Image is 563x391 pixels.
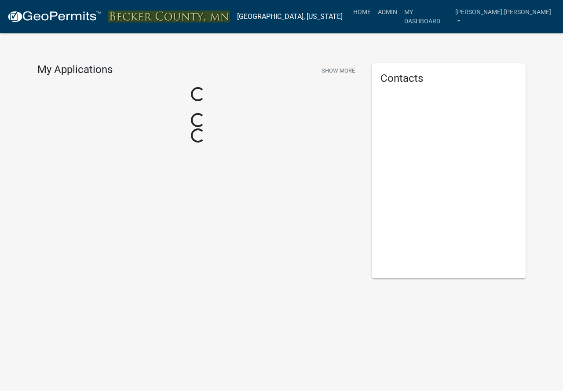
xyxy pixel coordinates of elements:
a: [GEOGRAPHIC_DATA], [US_STATE] [237,9,343,24]
h5: Contacts [380,72,517,85]
a: [PERSON_NAME].[PERSON_NAME] [452,4,556,29]
a: Admin [374,4,401,20]
button: Show More [318,63,358,78]
h4: My Applications [37,63,113,77]
a: My Dashboard [401,4,452,29]
img: Becker County, Minnesota [108,11,230,22]
a: Home [350,4,374,20]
